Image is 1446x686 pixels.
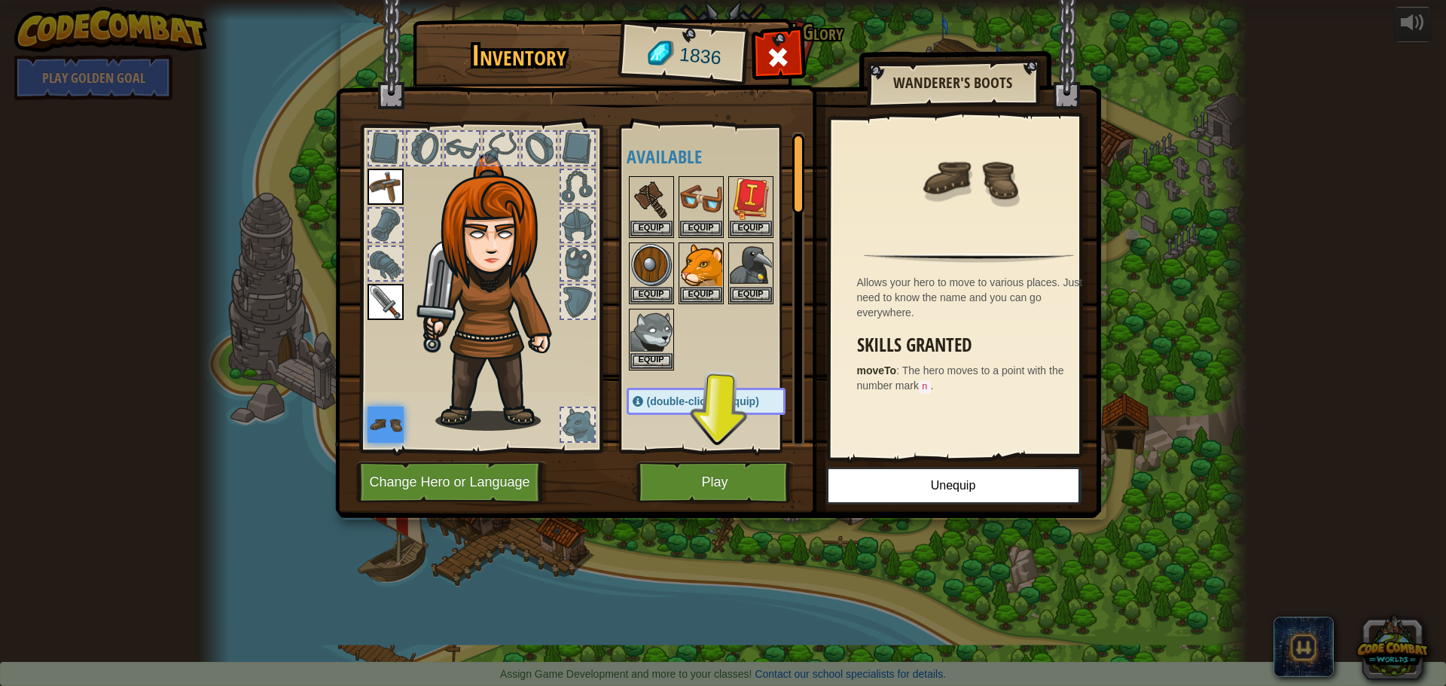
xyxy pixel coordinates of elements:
[630,310,673,352] img: portrait.png
[630,353,673,369] button: Equip
[356,462,548,503] button: Change Hero or Language
[680,287,722,303] button: Equip
[630,178,673,220] img: portrait.png
[730,244,772,286] img: portrait.png
[647,395,759,407] span: (double-click to equip)
[627,147,816,166] h4: Available
[630,287,673,303] button: Equip
[680,221,722,236] button: Equip
[857,335,1089,355] h3: Skills Granted
[864,253,1073,263] img: hr.png
[730,221,772,236] button: Equip
[678,41,722,72] span: 1836
[919,380,931,394] code: n
[630,221,673,236] button: Equip
[636,462,794,503] button: Play
[730,178,772,220] img: portrait.png
[368,284,404,320] img: portrait.png
[920,130,1018,227] img: portrait.png
[882,75,1023,91] h2: Wanderer's Boots
[630,244,673,286] img: portrait.png
[423,40,615,72] h1: Inventory
[857,364,1064,392] span: The hero moves to a point with the number mark .
[368,169,404,205] img: portrait.png
[416,154,578,431] img: hair_f2.png
[730,287,772,303] button: Equip
[680,178,722,220] img: portrait.png
[680,244,722,286] img: portrait.png
[368,407,404,443] img: portrait.png
[857,275,1089,320] div: Allows your hero to move to various places. Just need to know the name and you can go everywhere.
[857,364,897,377] strong: moveTo
[826,467,1081,505] button: Unequip
[896,364,902,377] span: :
